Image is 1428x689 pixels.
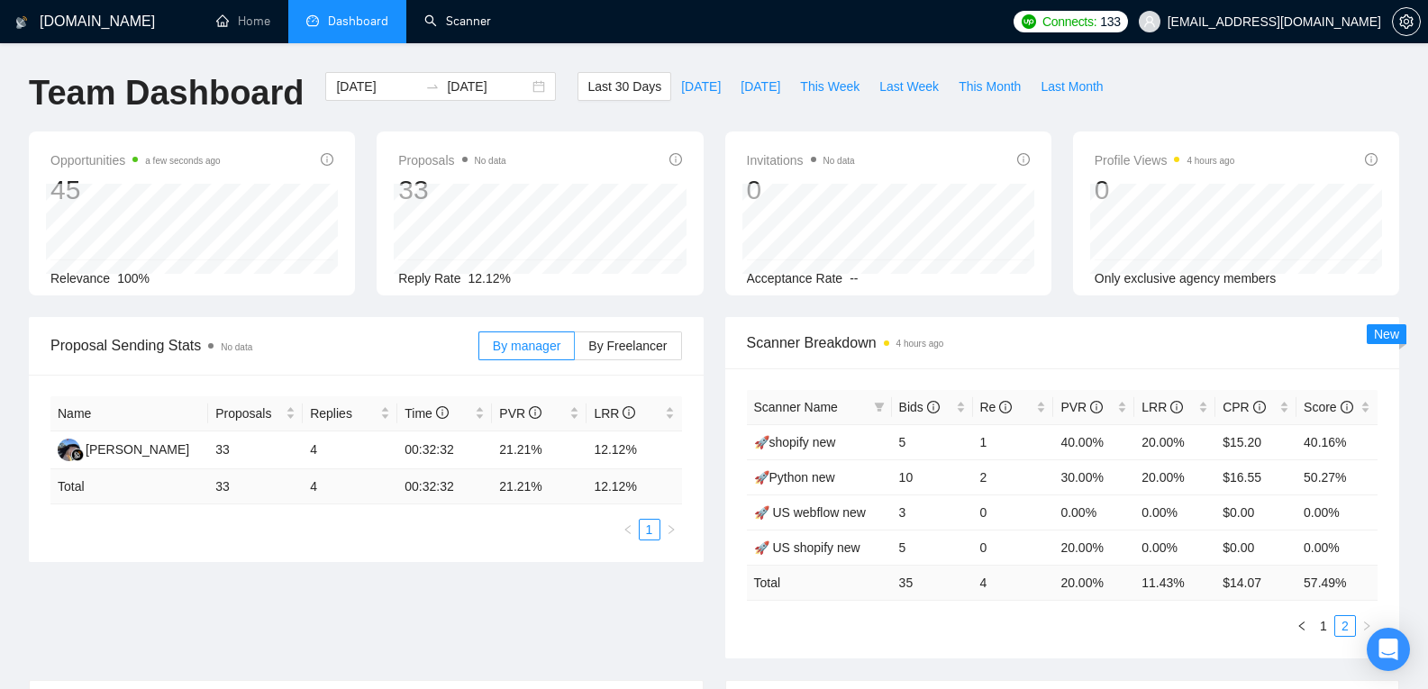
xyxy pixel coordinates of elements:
[397,469,492,504] td: 00:32:32
[1170,401,1183,413] span: info-circle
[1215,530,1296,565] td: $0.00
[1022,14,1036,29] img: upwork-logo.png
[896,339,944,349] time: 4 hours ago
[398,271,460,286] span: Reply Rate
[1100,12,1120,32] span: 133
[874,402,885,412] span: filter
[754,505,866,520] a: 🚀 US webflow new
[1392,14,1421,29] a: setting
[1141,400,1183,414] span: LRR
[1215,565,1296,600] td: $ 14.07
[892,530,973,565] td: 5
[754,435,836,449] a: 🚀shopify new
[86,440,189,459] div: [PERSON_NAME]
[927,401,940,413] span: info-circle
[587,77,661,96] span: Last 30 Days
[669,153,682,166] span: info-circle
[1335,616,1355,636] a: 2
[973,424,1054,459] td: 1
[747,565,892,600] td: Total
[973,494,1054,530] td: 0
[468,271,511,286] span: 12.12%
[671,72,731,101] button: [DATE]
[216,14,270,29] a: homeHome
[879,77,939,96] span: Last Week
[1042,12,1096,32] span: Connects:
[475,156,506,166] span: No data
[594,406,635,421] span: LRR
[754,400,838,414] span: Scanner Name
[1215,424,1296,459] td: $15.20
[1090,401,1103,413] span: info-circle
[617,519,639,540] li: Previous Page
[1134,494,1215,530] td: 0.00%
[436,406,449,419] span: info-circle
[1314,616,1333,636] a: 1
[949,72,1031,101] button: This Month
[899,400,940,414] span: Bids
[15,8,28,37] img: logo
[790,72,869,101] button: This Week
[617,519,639,540] button: left
[1296,565,1378,600] td: 57.49 %
[310,403,377,423] span: Replies
[50,150,221,171] span: Opportunities
[587,469,681,504] td: 12.12 %
[731,72,790,101] button: [DATE]
[973,459,1054,494] td: 2
[50,334,478,357] span: Proposal Sending Stats
[303,469,397,504] td: 4
[492,431,587,469] td: 21.21%
[1134,424,1215,459] td: 20.00%
[71,449,84,461] img: gigradar-bm.png
[1313,615,1334,637] li: 1
[1053,459,1134,494] td: 30.00%
[892,565,973,600] td: 35
[1253,401,1266,413] span: info-circle
[1296,494,1378,530] td: 0.00%
[1187,156,1234,166] time: 4 hours ago
[1223,400,1265,414] span: CPR
[1356,615,1378,637] button: right
[50,469,208,504] td: Total
[1053,424,1134,459] td: 40.00%
[145,156,220,166] time: a few seconds ago
[398,150,505,171] span: Proposals
[973,530,1054,565] td: 0
[1392,7,1421,36] button: setting
[50,396,208,431] th: Name
[1053,530,1134,565] td: 20.00%
[208,396,303,431] th: Proposals
[869,72,949,101] button: Last Week
[623,406,635,419] span: info-circle
[623,524,633,535] span: left
[1365,153,1378,166] span: info-circle
[405,406,448,421] span: Time
[499,406,541,421] span: PVR
[117,271,150,286] span: 100%
[588,339,667,353] span: By Freelancer
[1215,494,1296,530] td: $0.00
[1041,77,1103,96] span: Last Month
[1374,327,1399,341] span: New
[959,77,1021,96] span: This Month
[425,79,440,94] span: to
[1215,459,1296,494] td: $16.55
[1291,615,1313,637] button: left
[850,271,858,286] span: --
[1361,621,1372,631] span: right
[1296,621,1307,631] span: left
[892,459,973,494] td: 10
[1334,615,1356,637] li: 2
[58,439,80,461] img: AA
[492,469,587,504] td: 21.21 %
[303,431,397,469] td: 4
[306,14,319,27] span: dashboard
[741,77,780,96] span: [DATE]
[980,400,1013,414] span: Re
[397,431,492,469] td: 00:32:32
[58,441,189,456] a: AA[PERSON_NAME]
[208,431,303,469] td: 33
[1031,72,1113,101] button: Last Month
[800,77,860,96] span: This Week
